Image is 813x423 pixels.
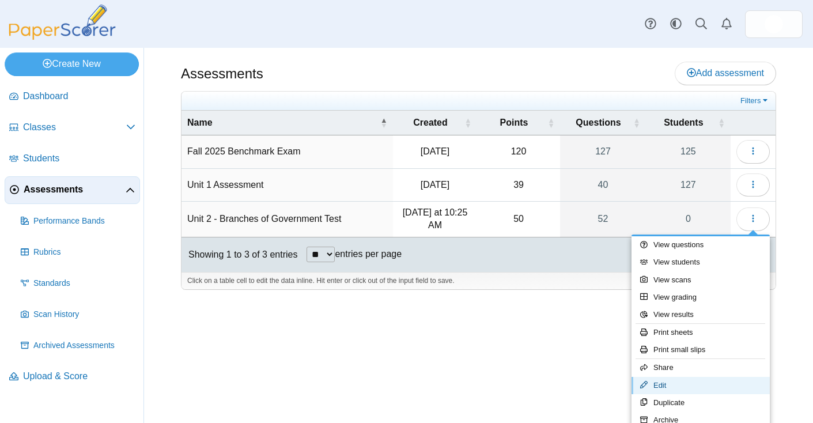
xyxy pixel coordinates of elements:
span: Classes [23,121,126,134]
span: Points : Activate to sort [547,117,554,129]
span: Name [187,116,378,129]
span: Assessments [24,183,126,196]
time: Jul 21, 2025 at 3:18 PM [421,146,449,156]
td: Fall 2025 Benchmark Exam [181,135,393,168]
a: Students [5,145,140,173]
a: PaperScorer [5,32,120,41]
td: Unit 2 - Branches of Government Test [181,202,393,237]
a: Add assessment [675,62,776,85]
time: Aug 21, 2025 at 9:13 AM [421,180,449,190]
span: Add assessment [687,68,764,78]
span: Standards [33,278,135,289]
span: Points [483,116,545,129]
img: ps.08Dk8HiHb5BR1L0X [765,15,783,33]
a: Assessments [5,176,140,204]
a: 127 [646,169,731,201]
span: Dashboard [23,90,135,103]
a: 127 [560,135,646,168]
a: Upload & Score [5,363,140,391]
span: Created [399,116,462,129]
img: PaperScorer [5,5,120,40]
a: Dashboard [5,83,140,111]
td: 50 [477,202,560,237]
a: Share [632,359,770,376]
a: View results [632,306,770,323]
a: 125 [646,135,731,168]
a: 52 [560,202,646,237]
span: Name : Activate to invert sorting [380,117,387,129]
td: 39 [477,169,560,202]
span: Upload & Score [23,370,135,383]
span: Casey Shaffer [765,15,783,33]
div: Showing 1 to 3 of 3 entries [181,237,297,272]
time: Sep 22, 2025 at 10:25 AM [403,207,468,230]
a: Filters [738,95,773,107]
a: Classes [5,114,140,142]
a: ps.08Dk8HiHb5BR1L0X [745,10,803,38]
label: entries per page [335,249,402,259]
a: Standards [16,270,140,297]
td: 120 [477,135,560,168]
a: Edit [632,377,770,394]
span: Students : Activate to sort [718,117,725,129]
a: Alerts [714,12,739,37]
a: Duplicate [632,394,770,411]
a: View questions [632,236,770,254]
span: Created : Activate to sort [464,117,471,129]
a: View grading [632,289,770,306]
a: Rubrics [16,239,140,266]
span: Questions : Activate to sort [633,117,640,129]
span: Students [23,152,135,165]
span: Rubrics [33,247,135,258]
a: Scan History [16,301,140,328]
span: Questions [566,116,631,129]
span: Scan History [33,309,135,320]
span: Performance Bands [33,216,135,227]
a: View students [632,254,770,271]
span: Students [652,116,716,129]
a: View scans [632,271,770,289]
a: Print sheets [632,324,770,341]
a: Create New [5,52,139,75]
span: Archived Assessments [33,340,135,352]
h1: Assessments [181,64,263,84]
a: Archived Assessments [16,332,140,360]
a: Performance Bands [16,207,140,235]
a: 0 [646,202,731,237]
div: Click on a table cell to edit the data inline. Hit enter or click out of the input field to save. [181,272,776,289]
td: Unit 1 Assessment [181,169,393,202]
a: Print small slips [632,341,770,358]
a: 40 [560,169,646,201]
